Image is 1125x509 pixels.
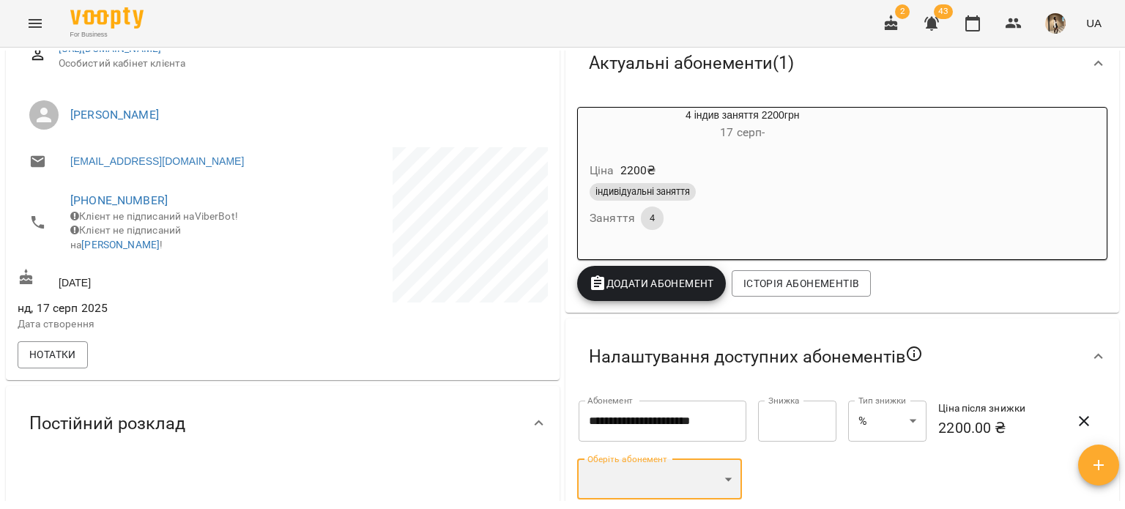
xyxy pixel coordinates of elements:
[59,56,536,71] span: Особистий кабінет клієнта
[641,212,664,225] span: 4
[18,341,88,368] button: Нотатки
[70,210,238,222] span: Клієнт не підписаний на ViberBot!
[934,4,953,19] span: 43
[70,224,181,250] span: Клієнт не підписаний на !
[578,108,907,248] button: 4 індив заняття 2200грн17 серп- Ціна2200₴індивідуальні заняттяЗаняття4
[938,401,1062,417] h6: Ціна після знижки
[70,7,144,29] img: Voopty Logo
[29,346,76,363] span: Нотатки
[732,270,871,297] button: Історія абонементів
[720,125,765,139] span: 17 серп -
[589,52,794,75] span: Актуальні абонементи ( 1 )
[848,401,927,442] div: %
[70,193,168,207] a: [PHONE_NUMBER]
[1080,10,1107,37] button: UA
[620,162,656,179] p: 2200 ₴
[565,26,1119,101] div: Актуальні абонементи(1)
[1086,15,1102,31] span: UA
[15,266,283,293] div: [DATE]
[578,108,907,143] div: 4 індив заняття 2200грн
[70,108,159,122] a: [PERSON_NAME]
[18,317,280,332] p: Дата створення
[590,185,696,198] span: індивідуальні заняття
[70,30,144,40] span: For Business
[565,319,1119,395] div: Налаштування доступних абонементів
[70,154,244,168] a: [EMAIL_ADDRESS][DOMAIN_NAME]
[577,266,726,301] button: Додати Абонемент
[18,300,280,317] span: нд, 17 серп 2025
[29,412,185,435] span: Постійний розклад
[589,345,923,368] span: Налаштування доступних абонементів
[905,345,923,363] svg: Якщо не обрано жодного, клієнт зможе побачити всі публічні абонементи
[938,417,1062,439] h6: 2200.00 ₴
[577,459,742,500] div: ​
[743,275,859,292] span: Історія абонементів
[18,6,53,41] button: Menu
[589,275,714,292] span: Додати Абонемент
[6,386,560,461] div: Постійний розклад
[590,160,615,181] h6: Ціна
[895,4,910,19] span: 2
[590,208,635,229] h6: Заняття
[1045,13,1066,34] img: 2a62ede1beb3f2f8ac37e3d35552d8e0.jpg
[81,239,160,250] a: [PERSON_NAME]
